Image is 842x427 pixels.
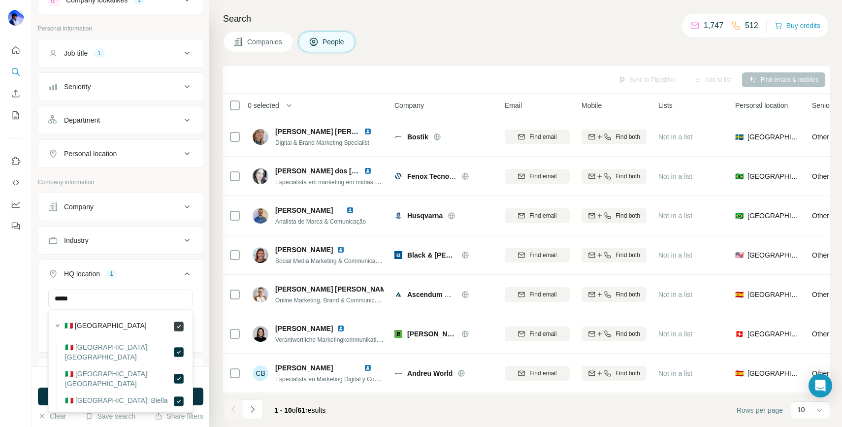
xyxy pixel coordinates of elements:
span: Find both [615,172,640,181]
img: Avatar [253,168,268,184]
button: Use Surfe on LinkedIn [8,152,24,170]
div: Department [64,115,100,125]
p: 10 [797,405,805,415]
img: Avatar [8,10,24,26]
span: 1 - 10 [274,406,292,414]
span: Find email [529,290,556,299]
span: Other [812,330,829,338]
span: Email [505,100,522,110]
span: Not in a list [658,369,692,377]
img: Avatar [253,287,268,302]
span: of [292,406,298,414]
span: 🇧🇷 [735,211,744,221]
img: Avatar [253,326,268,342]
span: [PERSON_NAME] [PERSON_NAME] [275,128,393,135]
span: Other [812,172,829,180]
span: Other [812,291,829,298]
span: 0 selected [248,100,279,110]
div: Open Intercom Messenger [809,374,832,397]
button: Enrich CSV [8,85,24,102]
div: Job title [64,48,88,58]
button: Find email [505,130,570,144]
span: [PERSON_NAME] [275,206,333,214]
img: Avatar [253,208,268,224]
span: Other [812,251,829,259]
span: Find email [529,132,556,141]
button: Find email [505,208,570,223]
span: results [274,406,325,414]
div: Industry [64,235,89,245]
button: My lists [8,106,24,124]
p: Personal information [38,24,203,33]
span: Digital & Brand Marketing Specialist [275,139,369,146]
label: 🇮🇹 [GEOGRAPHIC_DATA]: [GEOGRAPHIC_DATA] [65,342,173,362]
span: Find both [615,329,640,338]
span: 🇪🇸 [735,290,744,299]
span: Not in a list [658,212,692,220]
span: Online Marketing, Brand & Communication Specialist [275,296,414,304]
span: Especialista en Marketing Digital y Comunicación [275,375,404,383]
span: [GEOGRAPHIC_DATA] [747,171,800,181]
h4: Search [223,12,830,26]
div: HQ location [64,269,100,279]
button: HQ location1 [38,262,203,290]
span: Fenox Tecnologia Ltda [407,172,482,180]
span: Find both [615,369,640,378]
button: Find both [582,327,647,341]
button: Run search [38,388,203,405]
button: Find email [505,327,570,341]
span: [GEOGRAPHIC_DATA] [747,368,800,378]
p: 1,747 [704,20,723,32]
button: Use Surfe API [8,174,24,192]
div: 1 [94,49,105,58]
span: Andreu World [407,368,453,378]
span: Other [812,133,829,141]
span: Personal location [735,100,788,110]
img: Logo of Burkhalter Holding [394,330,402,338]
span: Bostik [407,132,428,142]
img: LinkedIn logo [337,246,345,254]
img: Logo of Husqvarna [394,212,402,220]
p: 512 [745,20,758,32]
img: LinkedIn logo [364,364,372,372]
button: Save search [85,411,135,421]
span: Ascendum Maquinaria [GEOGRAPHIC_DATA] [407,291,556,298]
label: 🇮🇹 [GEOGRAPHIC_DATA]: [GEOGRAPHIC_DATA] [65,369,173,389]
img: Logo of Andreu World [394,369,402,377]
span: [PERSON_NAME] [275,364,333,372]
img: Logo of Ascendum Maquinaria España [394,291,402,298]
span: Find both [615,132,640,141]
div: CB [253,365,268,381]
span: [PERSON_NAME] [275,245,333,255]
span: Not in a list [658,330,692,338]
button: Find email [505,169,570,184]
span: [GEOGRAPHIC_DATA] [747,250,800,260]
span: Find email [529,211,556,220]
span: Other [812,212,829,220]
span: People [323,37,345,47]
label: 🇮🇹 [GEOGRAPHIC_DATA]: Biella [65,395,168,407]
button: Dashboard [8,196,24,213]
span: Find email [529,329,556,338]
button: Find both [582,287,647,302]
div: 1 [106,269,117,278]
span: Especialista em marketing em mídias sociais [275,178,393,186]
img: LinkedIn logo [337,325,345,332]
span: 🇸🇪 [735,132,744,142]
span: 🇨🇭 [735,329,744,339]
img: Logo of Black & Veatch [394,251,402,259]
button: Find both [582,248,647,263]
button: Industry [38,229,203,252]
button: Quick start [8,41,24,59]
span: Find both [615,211,640,220]
span: Other [812,369,829,377]
p: Company information [38,178,203,187]
button: Share filters [155,411,203,421]
label: 🇮🇹 [GEOGRAPHIC_DATA] [65,321,147,332]
button: Find email [505,248,570,263]
span: Lists [658,100,673,110]
button: Company [38,195,203,219]
img: LinkedIn logo [346,206,354,214]
span: [PERSON_NAME] [275,324,333,333]
button: Job title1 [38,41,203,65]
